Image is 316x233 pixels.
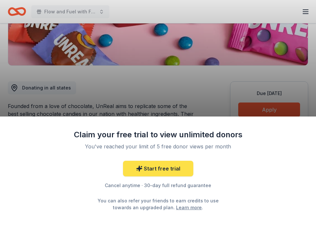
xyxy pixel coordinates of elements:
[74,130,243,140] div: Claim your free trial to view unlimited donors
[123,161,193,176] a: Start free trial
[81,143,235,150] div: You've reached your limit of 5 free donor views per month
[74,182,243,189] div: Cancel anytime · 30-day full refund guarantee
[92,197,225,211] div: You can also refer your friends to earn credits to use towards an upgraded plan. .
[176,204,202,211] a: Learn more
